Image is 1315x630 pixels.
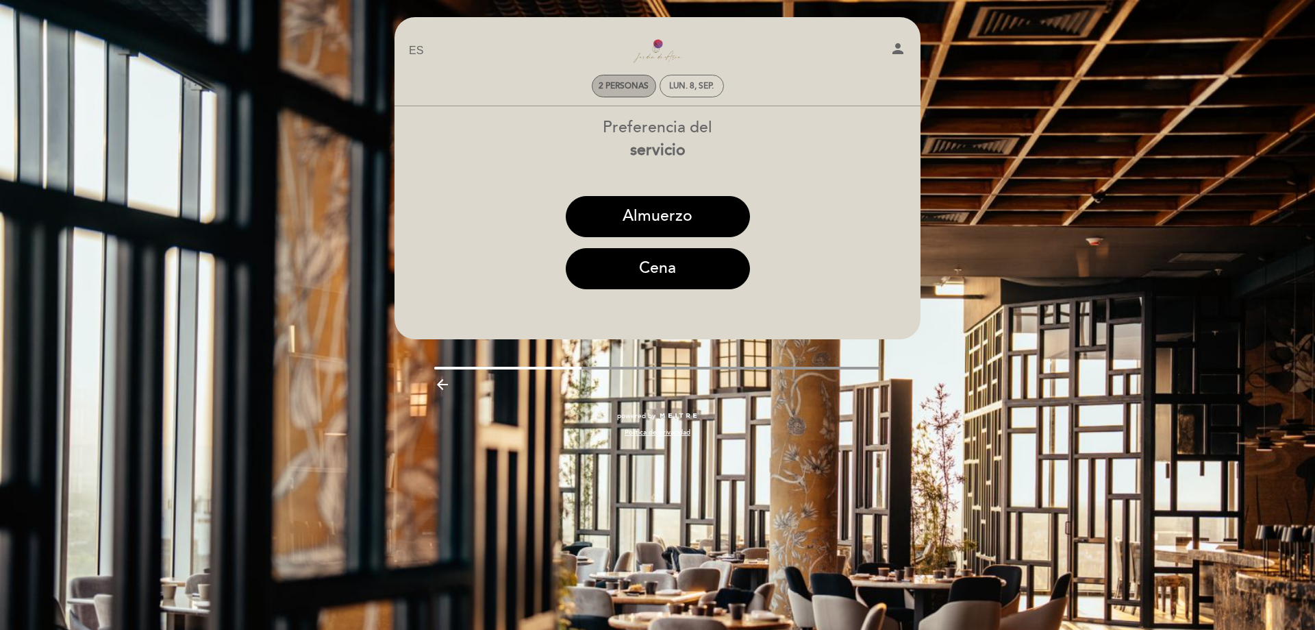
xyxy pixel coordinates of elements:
i: person [890,40,906,57]
b: servicio [630,141,686,160]
button: person [890,40,906,62]
a: [GEOGRAPHIC_DATA] [572,32,743,70]
a: Política de privacidad [625,428,690,437]
span: powered by [617,411,655,421]
div: lun. 8, sep. [669,81,714,91]
span: 2 personas [599,81,649,91]
img: MEITRE [659,413,698,420]
button: Almuerzo [566,196,750,237]
button: Cena [566,248,750,289]
a: powered by [617,411,698,421]
i: arrow_backward [434,376,451,393]
div: Preferencia del [394,117,921,162]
